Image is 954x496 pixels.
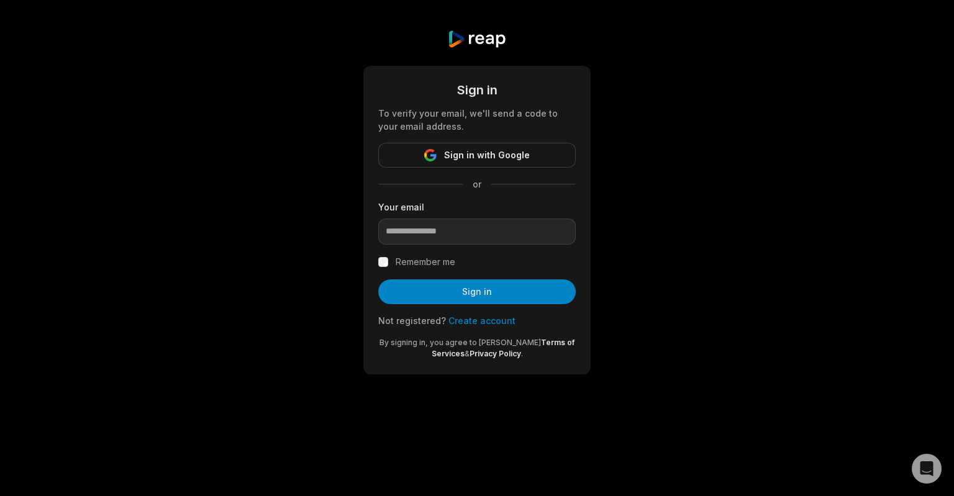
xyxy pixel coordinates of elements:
button: Sign in [378,279,576,304]
span: & [465,349,470,358]
button: Sign in with Google [378,143,576,168]
span: or [463,178,491,191]
div: To verify your email, we'll send a code to your email address. [378,107,576,133]
a: Privacy Policy [470,349,521,358]
span: Sign in with Google [444,148,530,163]
span: . [521,349,523,358]
a: Terms of Services [432,338,575,358]
label: Remember me [396,255,455,269]
div: Open Intercom Messenger [912,454,942,484]
img: reap [447,30,506,48]
a: Create account [448,315,516,326]
span: Not registered? [378,315,446,326]
label: Your email [378,201,576,214]
div: Sign in [378,81,576,99]
span: By signing in, you agree to [PERSON_NAME] [379,338,541,347]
